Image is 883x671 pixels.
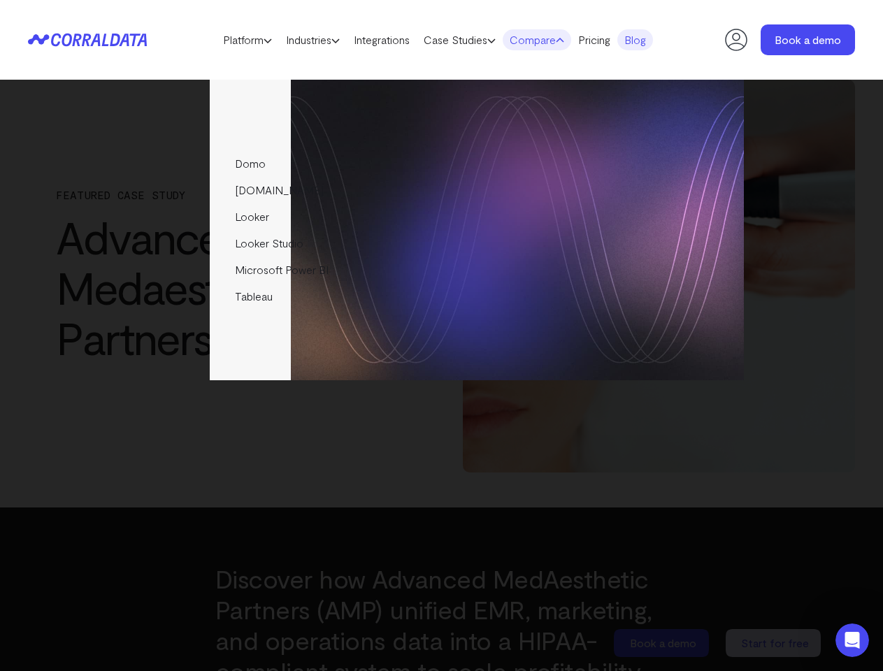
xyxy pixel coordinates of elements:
a: Integrations [347,29,417,50]
a: Domo [210,150,360,177]
a: Pricing [571,29,617,50]
a: Tableau [210,283,360,310]
a: Book a demo [761,24,855,55]
a: Industries [279,29,347,50]
a: Blog [617,29,653,50]
a: Compare [503,29,571,50]
a: Looker Studio [210,230,360,257]
a: Looker [210,203,360,230]
iframe: Intercom live chat [835,623,869,657]
a: Case Studies [417,29,503,50]
a: [DOMAIN_NAME] [210,177,360,203]
a: Platform [216,29,279,50]
a: Microsoft Power BI [210,257,360,283]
